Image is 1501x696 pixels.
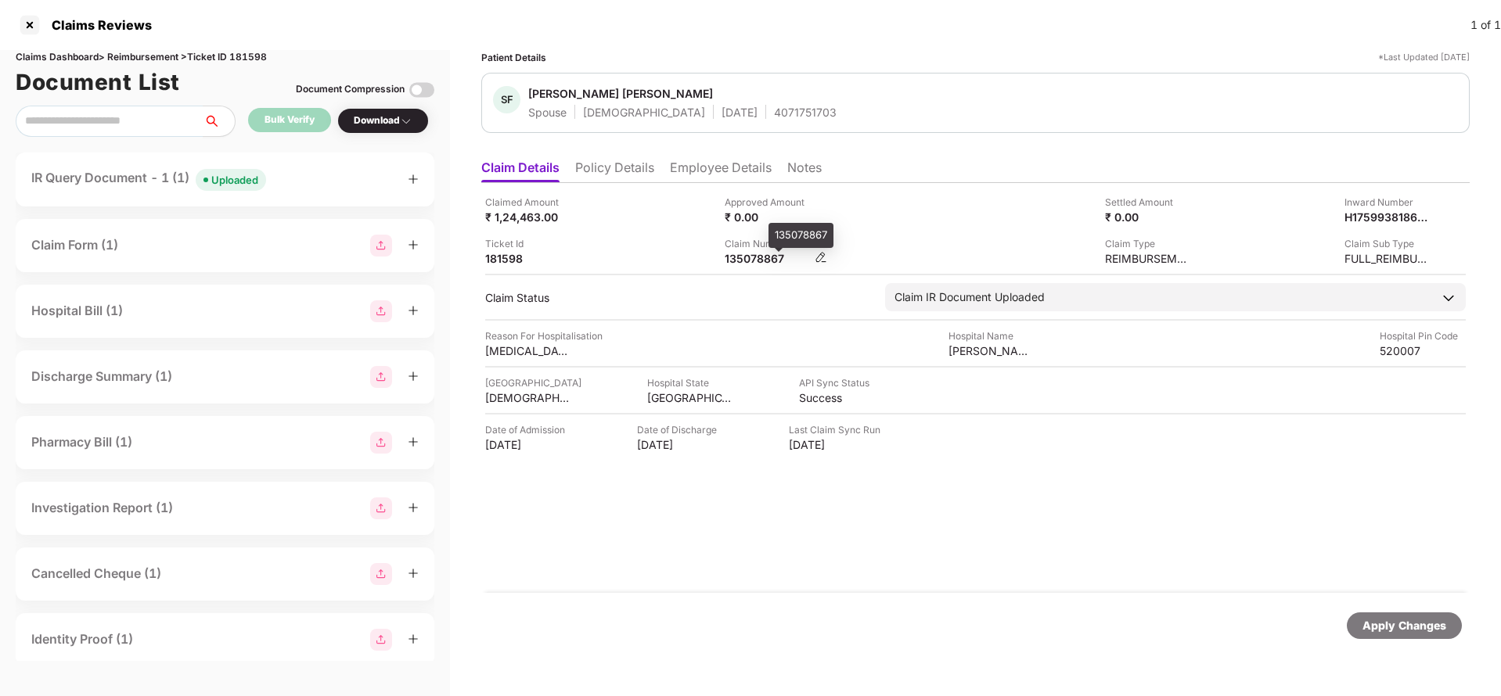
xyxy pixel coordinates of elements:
div: Investigation Report (1) [31,498,173,518]
div: Claim Sub Type [1344,236,1431,251]
div: Document Compression [296,82,405,97]
div: 135078867 [768,223,833,248]
div: Date of Admission [485,422,571,437]
div: API Sync Status [799,375,869,390]
div: Bulk Verify [265,113,315,127]
div: 520007 [1380,343,1466,358]
div: Identity Proof (1) [31,630,133,649]
img: svg+xml;base64,PHN2ZyBpZD0iR3JvdXBfMjg4MTMiIGRhdGEtbmFtZT0iR3JvdXAgMjg4MTMiIHhtbG5zPSJodHRwOi8vd3... [370,497,392,519]
div: Hospital Name [948,328,1035,343]
img: svg+xml;base64,PHN2ZyBpZD0iRWRpdC0zMngzMiIgeG1sbnM9Imh0dHA6Ly93d3cudzMub3JnLzIwMDAvc3ZnIiB3aWR0aD... [815,251,827,264]
div: [PERSON_NAME][GEOGRAPHIC_DATA] [948,343,1035,358]
img: svg+xml;base64,PHN2ZyBpZD0iR3JvdXBfMjg4MTMiIGRhdGEtbmFtZT0iR3JvdXAgMjg4MTMiIHhtbG5zPSJodHRwOi8vd3... [370,235,392,257]
div: IR Query Document - 1 (1) [31,168,266,191]
div: [DATE] [485,437,571,452]
img: svg+xml;base64,PHN2ZyBpZD0iR3JvdXBfMjg4MTMiIGRhdGEtbmFtZT0iR3JvdXAgMjg4MTMiIHhtbG5zPSJodHRwOi8vd3... [370,432,392,454]
div: SF [493,86,520,113]
span: plus [408,436,419,447]
div: Hospital Bill (1) [31,301,123,321]
div: 181598 [485,251,571,266]
div: FULL_REIMBURSEMENT [1344,251,1431,266]
div: Success [799,390,869,405]
img: svg+xml;base64,PHN2ZyBpZD0iR3JvdXBfMjg4MTMiIGRhdGEtbmFtZT0iR3JvdXAgMjg4MTMiIHhtbG5zPSJodHRwOi8vd3... [370,366,392,388]
div: [GEOGRAPHIC_DATA] [647,390,733,405]
div: Hospital Pin Code [1380,328,1466,343]
div: [DATE] [789,437,880,452]
div: [DEMOGRAPHIC_DATA] [583,105,705,120]
div: [DATE] [722,105,758,120]
div: Apply Changes [1362,617,1446,634]
li: Policy Details [575,160,654,182]
div: Claim Type [1105,236,1191,251]
div: ₹ 1,24,463.00 [485,210,571,224]
div: Uploaded [211,172,258,188]
img: downArrowIcon [1441,290,1456,306]
div: Settled Amount [1105,195,1191,210]
div: 1 of 1 [1470,16,1501,34]
div: ₹ 0.00 [725,210,811,224]
span: plus [408,239,419,250]
div: 4071751703 [774,105,837,120]
div: Date of Discharge [637,422,723,437]
h1: Document List [16,65,180,99]
li: Notes [787,160,822,182]
div: Discharge Summary (1) [31,367,172,386]
div: Claim Number [725,236,827,251]
span: plus [408,174,419,185]
div: Approved Amount [725,195,811,210]
img: svg+xml;base64,PHN2ZyBpZD0iVG9nZ2xlLTMyeDMyIiB4bWxucz0iaHR0cDovL3d3dy53My5vcmcvMjAwMC9zdmciIHdpZH... [409,77,434,102]
img: svg+xml;base64,PHN2ZyBpZD0iRHJvcGRvd24tMzJ4MzIiIHhtbG5zPSJodHRwOi8vd3d3LnczLm9yZy8yMDAwL3N2ZyIgd2... [400,115,412,127]
div: Download [354,113,412,128]
div: [DEMOGRAPHIC_DATA] [485,390,571,405]
div: H1759938186726OE191 [1344,210,1431,224]
div: ₹ 0.00 [1105,210,1191,224]
div: [DATE] [637,437,723,452]
li: Claim Details [481,160,560,182]
div: Patient Details [481,50,546,65]
div: Claimed Amount [485,195,571,210]
div: Cancelled Cheque (1) [31,564,161,583]
div: Last Claim Sync Run [789,422,880,437]
div: [MEDICAL_DATA] [485,343,571,358]
span: plus [408,568,419,579]
div: Claim Status [485,290,869,305]
div: Claims Dashboard > Reimbursement > Ticket ID 181598 [16,50,434,65]
div: Ticket Id [485,236,571,251]
div: Claim Form (1) [31,235,118,255]
div: Inward Number [1344,195,1431,210]
div: Hospital State [647,375,733,390]
span: plus [408,371,419,382]
img: svg+xml;base64,PHN2ZyBpZD0iR3JvdXBfMjg4MTMiIGRhdGEtbmFtZT0iR3JvdXAgMjg4MTMiIHhtbG5zPSJodHRwOi8vd3... [370,629,392,651]
div: Claims Reviews [42,17,152,33]
div: REIMBURSEMENT [1105,251,1191,266]
div: Claim IR Document Uploaded [894,289,1045,306]
div: Pharmacy Bill (1) [31,432,132,452]
div: [PERSON_NAME] [PERSON_NAME] [528,86,713,101]
span: plus [408,502,419,513]
button: search [203,106,236,137]
div: [GEOGRAPHIC_DATA] [485,375,581,390]
span: plus [408,305,419,316]
span: search [203,115,235,127]
li: Employee Details [670,160,772,182]
span: plus [408,633,419,644]
img: svg+xml;base64,PHN2ZyBpZD0iR3JvdXBfMjg4MTMiIGRhdGEtbmFtZT0iR3JvdXAgMjg4MTMiIHhtbG5zPSJodHRwOi8vd3... [370,563,392,585]
div: *Last Updated [DATE] [1378,50,1470,65]
div: 135078867 [725,251,811,266]
div: Spouse [528,105,567,120]
img: svg+xml;base64,PHN2ZyBpZD0iR3JvdXBfMjg4MTMiIGRhdGEtbmFtZT0iR3JvdXAgMjg4MTMiIHhtbG5zPSJodHRwOi8vd3... [370,300,392,322]
div: Reason For Hospitalisation [485,328,603,343]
